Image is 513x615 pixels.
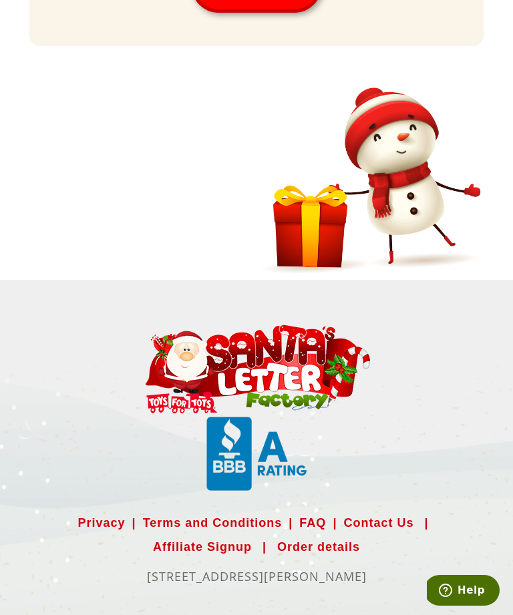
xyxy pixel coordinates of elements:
[343,512,413,534] a: Contact Us
[206,417,307,490] img: Santa Letter Small Logo
[29,566,484,587] p: [STREET_ADDRESS][PERSON_NAME]
[256,83,484,276] img: Snowman
[427,575,500,608] iframe: Opens a widget where you can find more information
[299,512,326,534] a: FAQ
[137,323,376,414] img: Santa Letter Small Logo
[282,512,299,534] span: |
[277,536,360,558] a: Order details
[326,512,343,534] span: |
[78,512,126,534] a: Privacy
[153,536,252,558] a: Affiliate Signup
[143,512,283,534] a: Terms and Conditions
[417,512,435,534] span: |
[256,536,273,558] span: |
[126,512,143,534] span: |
